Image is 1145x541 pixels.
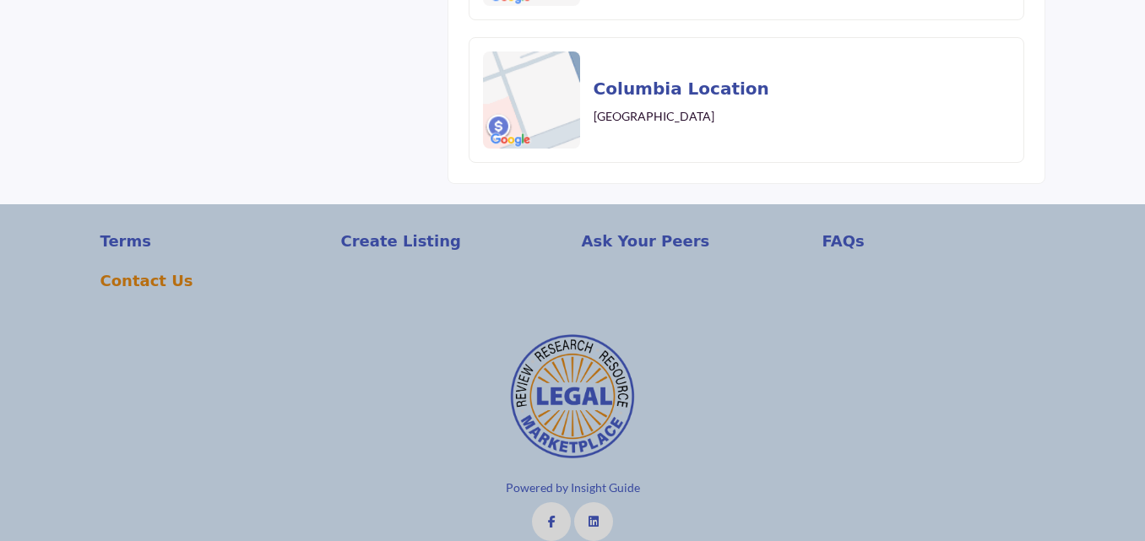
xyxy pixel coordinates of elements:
p: [GEOGRAPHIC_DATA] [594,108,714,125]
a: Powered by Insight Guide [506,480,640,495]
img: Location Map [483,51,580,149]
a: Contact Us [100,269,323,292]
a: Terms [100,230,323,252]
a: FAQs [822,230,1045,252]
a: Facebook Link [532,502,571,541]
a: Create Listing [341,230,564,252]
a: Ask Your Peers [582,230,805,252]
h2: Columbia Location [594,76,769,101]
a: LinkedIn Link [574,502,613,541]
img: No Site Logo [497,326,648,469]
